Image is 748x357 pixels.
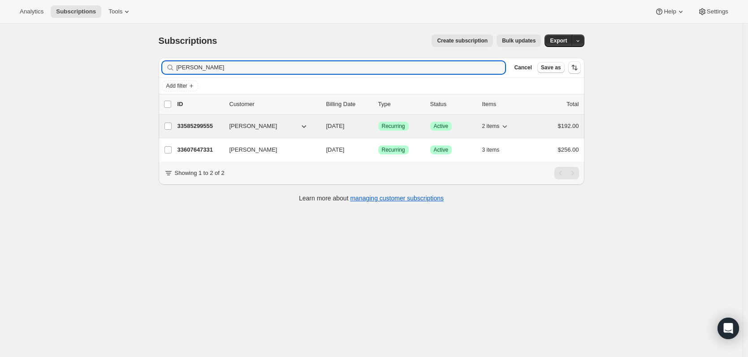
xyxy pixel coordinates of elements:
button: Cancel [510,62,535,73]
div: Open Intercom Messenger [718,318,739,339]
p: Status [430,100,475,109]
span: Recurring [382,146,405,153]
button: Help [649,5,690,18]
button: Subscriptions [51,5,101,18]
p: Learn more about [299,194,444,203]
input: Filter subscribers [177,61,506,74]
span: $256.00 [558,146,579,153]
div: 33607647331[PERSON_NAME][DATE]SuccessRecurringSuccessActive3 items$256.00 [177,144,579,156]
span: Active [434,146,449,153]
span: [DATE] [326,123,345,129]
span: Cancel [514,64,532,71]
button: Settings [692,5,734,18]
span: Settings [707,8,728,15]
p: ID [177,100,222,109]
button: Save as [537,62,565,73]
p: Billing Date [326,100,371,109]
span: Subscriptions [56,8,96,15]
p: Total [566,100,579,109]
span: [PERSON_NAME] [229,122,277,131]
span: Analytics [20,8,43,15]
button: Tools [103,5,137,18]
button: Add filter [162,81,198,91]
p: 33585299555 [177,122,222,131]
span: Help [664,8,676,15]
span: Export [550,37,567,44]
span: 2 items [482,123,500,130]
span: Save as [541,64,561,71]
span: Active [434,123,449,130]
p: 33607647331 [177,145,222,154]
p: Customer [229,100,319,109]
span: [DATE] [326,146,345,153]
span: Subscriptions [159,36,217,46]
button: [PERSON_NAME] [224,119,314,133]
button: Bulk updates [497,34,541,47]
button: 3 items [482,144,510,156]
span: $192.00 [558,123,579,129]
button: Create subscription [432,34,493,47]
a: managing customer subscriptions [350,195,444,202]
div: IDCustomerBilling DateTypeStatusItemsTotal [177,100,579,109]
button: Analytics [14,5,49,18]
div: Type [378,100,423,109]
span: [PERSON_NAME] [229,145,277,154]
div: Items [482,100,527,109]
button: Sort the results [568,61,581,74]
nav: Pagination [554,167,579,179]
span: Tools [108,8,122,15]
span: Bulk updates [502,37,536,44]
p: Showing 1 to 2 of 2 [175,169,225,178]
button: Export [545,34,572,47]
span: 3 items [482,146,500,153]
span: Add filter [166,82,187,89]
span: Recurring [382,123,405,130]
button: [PERSON_NAME] [224,143,314,157]
button: 2 items [482,120,510,132]
span: Create subscription [437,37,488,44]
div: 33585299555[PERSON_NAME][DATE]SuccessRecurringSuccessActive2 items$192.00 [177,120,579,132]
